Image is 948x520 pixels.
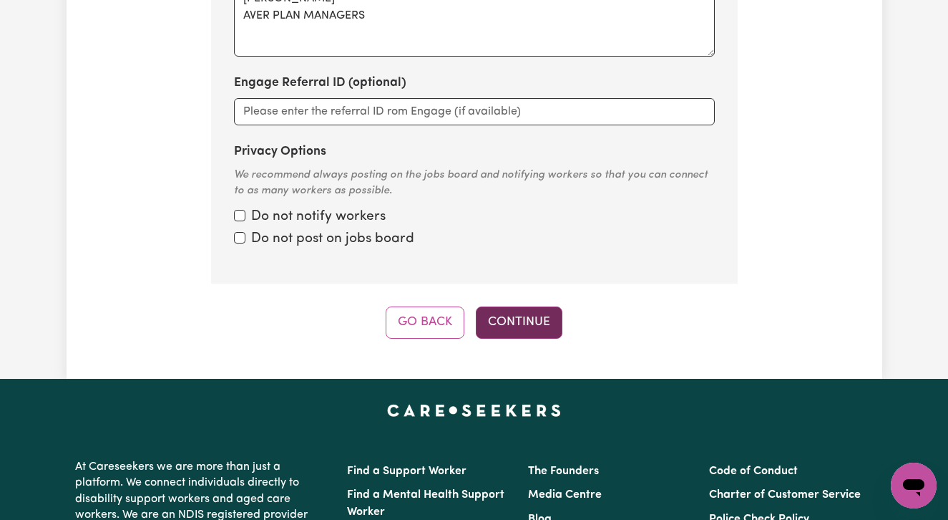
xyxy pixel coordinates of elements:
[709,466,798,477] a: Code of Conduct
[709,489,861,501] a: Charter of Customer Service
[251,229,414,250] label: Do not post on jobs board
[347,489,504,518] a: Find a Mental Health Support Worker
[528,466,599,477] a: The Founders
[234,168,715,200] div: We recommend always posting on the jobs board and notifying workers so that you can connect to as...
[387,405,561,416] a: Careseekers home page
[476,307,562,338] button: Continue
[891,463,937,509] iframe: Button to launch messaging window
[251,207,386,228] label: Do not notify workers
[347,466,466,477] a: Find a Support Worker
[386,307,464,338] button: Go Back
[234,98,715,125] input: Please enter the referral ID rom Engage (if available)
[234,74,406,92] label: Engage Referral ID (optional)
[528,489,602,501] a: Media Centre
[234,143,326,161] label: Privacy Options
